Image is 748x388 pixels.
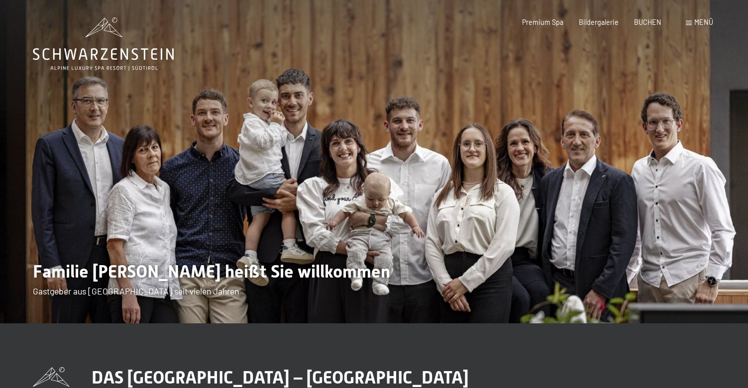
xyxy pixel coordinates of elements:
[33,286,239,296] span: Gastgeber aus [GEOGRAPHIC_DATA] seit vielen Jahren
[579,18,619,26] a: Bildergalerie
[522,18,563,26] a: Premium Spa
[634,18,661,26] a: BUCHEN
[694,18,713,26] span: Menü
[92,367,469,388] span: DAS [GEOGRAPHIC_DATA] – [GEOGRAPHIC_DATA]
[33,261,390,282] span: Familie [PERSON_NAME] heißt Sie willkommen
